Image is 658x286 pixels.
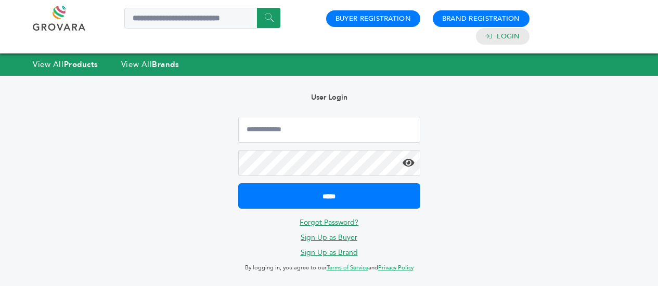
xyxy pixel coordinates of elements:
b: User Login [311,92,347,102]
a: View AllProducts [33,59,98,70]
a: Login [497,32,520,41]
input: Search a product or brand... [124,8,280,29]
a: Sign Up as Buyer [301,233,357,242]
a: Buyer Registration [336,14,411,23]
strong: Brands [152,59,179,70]
strong: Products [64,59,98,70]
a: Terms of Service [327,264,368,271]
a: View AllBrands [121,59,179,70]
p: By logging in, you agree to our and [238,262,420,274]
a: Forgot Password? [300,217,358,227]
a: Sign Up as Brand [301,248,358,257]
a: Brand Registration [442,14,520,23]
a: Privacy Policy [378,264,414,271]
input: Password [238,150,420,176]
input: Email Address [238,117,420,143]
